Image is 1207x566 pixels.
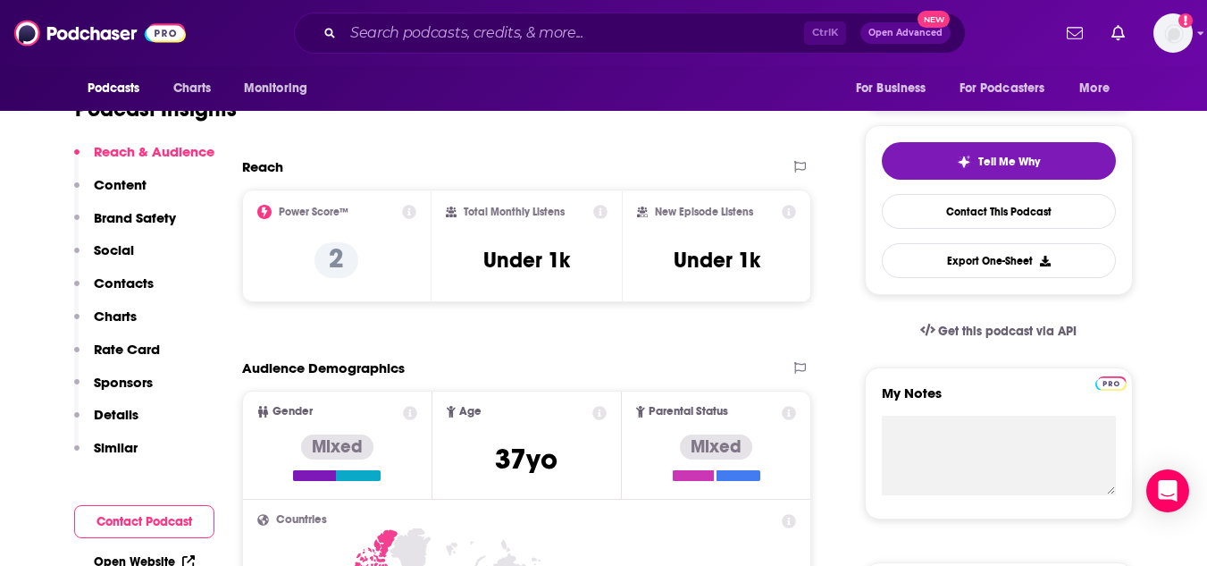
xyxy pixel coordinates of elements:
h2: New Episode Listens [655,206,753,218]
span: Charts [173,76,212,101]
button: Reach & Audience [74,143,214,176]
a: Pro website [1095,374,1127,391]
a: Show notifications dropdown [1060,18,1090,48]
img: Podchaser - Follow, Share and Rate Podcasts [14,16,186,50]
span: Gender [272,406,313,418]
p: Sponsors [94,374,153,391]
span: Open Advanced [868,29,943,38]
div: Mixed [680,435,752,460]
button: open menu [843,72,949,106]
h3: Under 1k [674,247,760,274]
img: User Profile [1153,13,1193,53]
p: Charts [94,308,137,325]
p: Similar [94,439,138,456]
button: Contacts [74,275,154,308]
button: open menu [1067,72,1132,106]
div: Mixed [301,435,373,460]
p: Content [94,176,147,193]
img: tell me why sparkle [957,155,971,169]
span: Tell Me Why [978,155,1040,169]
p: Social [94,241,134,258]
span: 37 yo [495,442,557,477]
p: Brand Safety [94,209,176,226]
a: Get this podcast via API [906,309,1092,353]
h3: Under 1k [483,247,570,274]
span: Monitoring [244,76,307,101]
span: For Business [856,76,926,101]
span: Countries [276,514,327,526]
span: Parental Status [649,406,728,418]
div: Search podcasts, credits, & more... [294,13,966,54]
button: open menu [75,72,163,106]
p: 2 [314,242,358,278]
div: Open Intercom Messenger [1146,469,1189,512]
button: Contact Podcast [74,505,214,538]
button: open menu [948,72,1071,106]
button: open menu [231,72,331,106]
span: Logged in as shaunavoza [1153,13,1193,53]
button: Details [74,406,138,439]
span: Age [459,406,482,418]
button: Sponsors [74,374,153,407]
h2: Total Monthly Listens [464,206,565,218]
button: Show profile menu [1153,13,1193,53]
span: Get this podcast via API [938,324,1077,339]
p: Contacts [94,275,154,291]
button: Brand Safety [74,209,176,242]
a: Charts [162,72,222,106]
button: Export One-Sheet [882,243,1116,278]
button: Charts [74,308,137,341]
a: Contact This Podcast [882,194,1116,229]
button: Open AdvancedNew [860,22,951,44]
p: Rate Card [94,341,160,358]
span: New [918,11,950,28]
h2: Power Score™ [279,206,348,218]
img: Podchaser Pro [1095,376,1127,391]
span: More [1079,76,1110,101]
button: tell me why sparkleTell Me Why [882,142,1116,180]
span: For Podcasters [960,76,1045,101]
button: Content [74,176,147,209]
p: Reach & Audience [94,143,214,160]
span: Podcasts [88,76,140,101]
svg: Add a profile image [1178,13,1193,28]
button: Rate Card [74,341,160,374]
button: Social [74,241,134,275]
h2: Reach [242,158,283,175]
input: Search podcasts, credits, & more... [343,19,804,47]
label: My Notes [882,384,1116,416]
a: Show notifications dropdown [1104,18,1132,48]
button: Similar [74,439,138,472]
span: Ctrl K [804,21,846,45]
p: Details [94,406,138,423]
h2: Audience Demographics [242,359,405,376]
